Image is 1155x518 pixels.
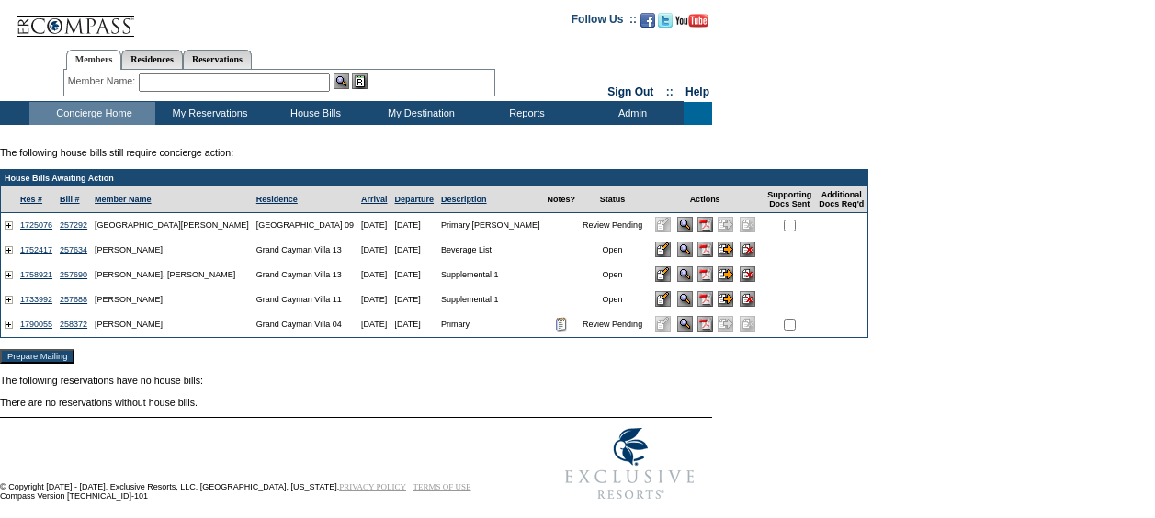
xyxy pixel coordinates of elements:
td: My Destination [367,102,472,125]
td: Open [579,263,646,287]
span: :: [666,85,674,98]
input: Submit for Processing [718,266,733,282]
a: Description [441,195,487,204]
td: Supplemental 1 [437,263,544,287]
td: [GEOGRAPHIC_DATA][PERSON_NAME] [91,213,253,238]
td: [PERSON_NAME] [91,238,253,263]
img: icon_note.gif [556,317,567,332]
img: b_pdf.gif [697,266,713,282]
a: Follow us on Twitter [658,18,673,29]
td: Status [579,186,646,213]
a: 1733992 [20,295,52,304]
img: b_pdf.gif [697,291,713,307]
a: Reservations [183,50,252,69]
input: Edit [655,242,671,257]
a: Become our fan on Facebook [640,18,655,29]
a: TERMS OF USE [413,482,471,491]
td: Primary [PERSON_NAME] [437,213,544,238]
td: Follow Us :: [572,11,637,33]
input: Delete [740,266,755,282]
img: Delete [740,217,755,232]
input: View [677,316,693,332]
input: View [677,242,693,257]
td: Grand Cayman Villa 13 [253,238,357,263]
img: b_pdf.gif [697,217,713,232]
a: Subscribe to our YouTube Channel [675,18,708,29]
img: plus.gif [5,246,13,254]
td: Review Pending [579,312,646,337]
td: Open [579,238,646,263]
a: Residence [256,195,298,204]
td: Additional Docs Req'd [815,186,867,213]
img: Edit [655,217,671,232]
td: [DATE] [391,287,438,312]
a: Help [685,85,709,98]
img: b_pdf.gif [697,242,713,257]
td: [DATE] [391,263,438,287]
div: Member Name: [68,73,139,89]
td: My Reservations [155,102,261,125]
input: View [677,291,693,307]
a: Members [66,50,122,70]
a: PRIVACY POLICY [339,482,406,491]
td: Grand Cayman Villa 13 [253,263,357,287]
a: Bill # [60,195,80,204]
img: b_pdf.gif [697,316,713,332]
td: Reports [472,102,578,125]
a: 258372 [60,320,87,329]
td: [DATE] [357,238,391,263]
td: House Bills Awaiting Action [1,170,867,186]
input: Edit [655,291,671,307]
td: [PERSON_NAME], [PERSON_NAME] [91,263,253,287]
img: Delete [740,316,755,332]
td: [DATE] [357,287,391,312]
a: Arrival [361,195,388,204]
td: Actions [646,186,764,213]
td: Review Pending [579,213,646,238]
input: Submit for Processing [718,291,733,307]
a: 1758921 [20,270,52,279]
img: Subscribe to our YouTube Channel [675,14,708,28]
a: 1790055 [20,320,52,329]
img: Edit [655,316,671,332]
a: Residences [121,50,183,69]
input: Delete [740,291,755,307]
a: Departure [395,195,435,204]
img: Exclusive Resorts [548,418,712,510]
img: plus.gif [5,221,13,230]
td: [PERSON_NAME] [91,287,253,312]
a: 1752417 [20,245,52,254]
td: [DATE] [391,213,438,238]
a: 257292 [60,220,87,230]
td: Admin [578,102,684,125]
img: Become our fan on Facebook [640,13,655,28]
img: plus.gif [5,296,13,304]
input: Edit [655,266,671,282]
img: Submit for Processing [718,217,733,232]
td: Beverage List [437,238,544,263]
input: View [677,266,693,282]
td: Open [579,287,646,312]
td: [DATE] [357,312,391,337]
a: 257690 [60,270,87,279]
td: [DATE] [391,312,438,337]
td: [GEOGRAPHIC_DATA] 09 [253,213,357,238]
td: [PERSON_NAME] [91,312,253,337]
td: [DATE] [357,213,391,238]
a: Sign Out [607,85,653,98]
td: House Bills [261,102,367,125]
td: [DATE] [357,263,391,287]
a: 1725076 [20,220,52,230]
a: 257688 [60,295,87,304]
td: Grand Cayman Villa 04 [253,312,357,337]
td: Supplemental 1 [437,287,544,312]
td: Primary [437,312,544,337]
img: Submit for Processing [718,316,733,332]
input: View [677,217,693,232]
a: 257634 [60,245,87,254]
td: Notes? [544,186,580,213]
input: Submit for Processing [718,242,733,257]
a: Res # [20,195,42,204]
img: View [334,73,349,89]
img: plus.gif [5,321,13,329]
